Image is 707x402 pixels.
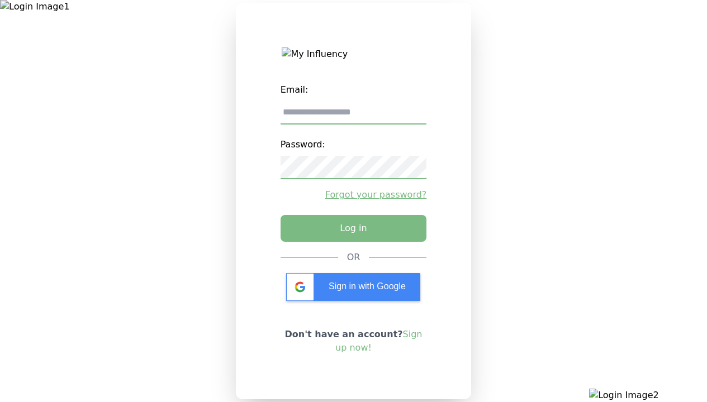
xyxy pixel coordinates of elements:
[589,389,707,402] img: Login Image2
[282,47,425,61] img: My Influency
[286,273,420,301] div: Sign in with Google
[329,281,406,291] span: Sign in with Google
[281,133,427,156] label: Password:
[281,215,427,242] button: Log in
[281,328,427,355] p: Don't have an account?
[347,251,360,264] div: OR
[281,188,427,202] a: Forgot your password?
[281,79,427,101] label: Email:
